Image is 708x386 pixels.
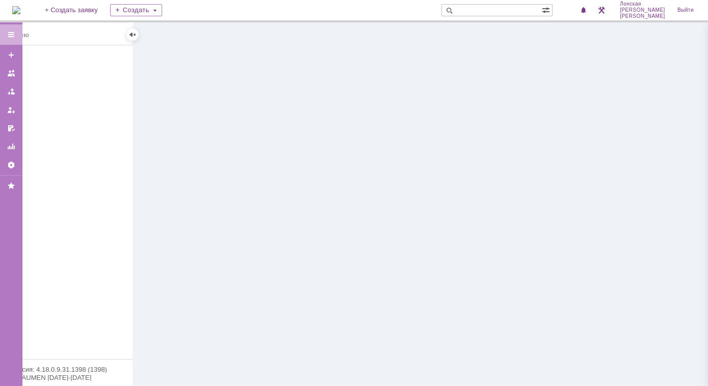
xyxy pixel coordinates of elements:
div: Версия: 4.18.0.9.31.1398 (1398) [10,366,122,373]
a: Перейти в интерфейс администратора [595,4,608,16]
div: Скрыть меню [126,29,139,41]
div: © NAUMEN [DATE]-[DATE] [10,374,122,381]
span: [PERSON_NAME] [620,7,665,13]
span: [PERSON_NAME] [620,13,665,19]
div: Создать [110,4,162,16]
span: Расширенный поиск [542,5,552,14]
span: Лонская [620,1,665,7]
img: logo [12,6,20,14]
a: Перейти на домашнюю страницу [12,6,20,14]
